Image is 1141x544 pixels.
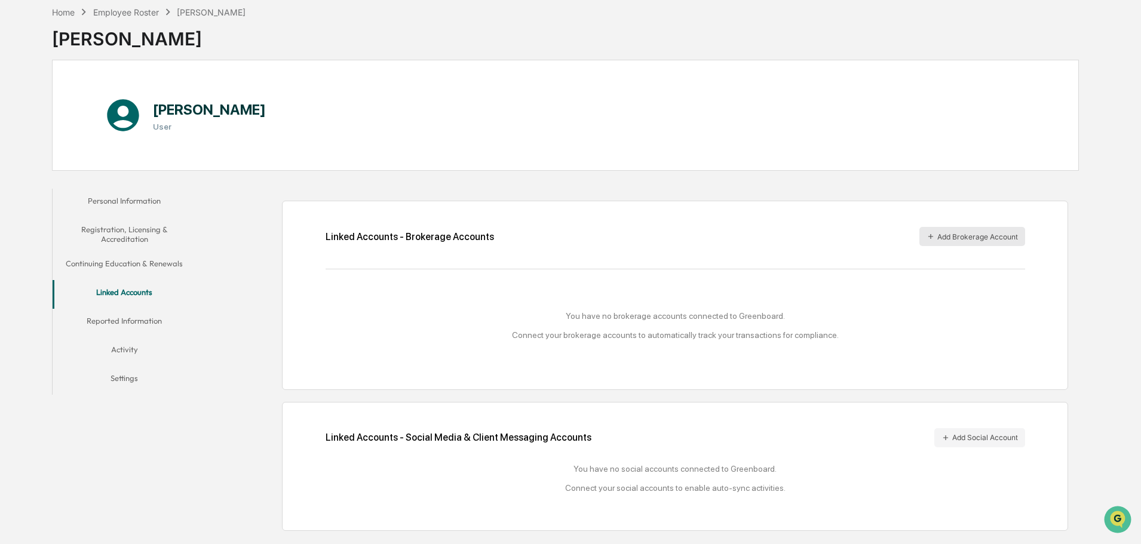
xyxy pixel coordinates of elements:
div: Start new chat [41,91,196,103]
p: How can we help? [12,25,217,44]
div: Home [52,7,75,17]
button: Add Brokerage Account [919,227,1025,246]
span: Preclearance [24,150,77,162]
div: Linked Accounts - Social Media & Client Messaging Accounts [326,428,1025,447]
button: Registration, Licensing & Accreditation [53,217,196,251]
a: 🖐️Preclearance [7,146,82,167]
button: Linked Accounts [53,280,196,309]
span: Pylon [119,202,145,211]
button: Start new chat [203,95,217,109]
button: Settings [53,366,196,395]
div: secondary tabs example [53,189,196,395]
div: We're available if you need us! [41,103,151,113]
div: [PERSON_NAME] [52,19,246,50]
button: Activity [53,337,196,366]
div: 🗄️ [87,152,96,161]
a: 🗄️Attestations [82,146,153,167]
button: Continuing Education & Renewals [53,251,196,280]
button: Reported Information [53,309,196,337]
div: 🔎 [12,174,22,184]
span: Attestations [99,150,148,162]
div: [PERSON_NAME] [177,7,246,17]
button: Add Social Account [934,428,1025,447]
button: Personal Information [53,189,196,217]
a: 🔎Data Lookup [7,168,80,190]
div: You have no social accounts connected to Greenboard. Connect your social accounts to enable auto-... [326,464,1025,493]
h1: [PERSON_NAME] [153,101,266,118]
div: Employee Roster [93,7,159,17]
div: You have no brokerage accounts connected to Greenboard. Connect your brokerage accounts to automa... [326,311,1025,340]
img: 1746055101610-c473b297-6a78-478c-a979-82029cc54cd1 [12,91,33,113]
a: Powered byPylon [84,202,145,211]
span: Data Lookup [24,173,75,185]
iframe: Open customer support [1103,505,1135,537]
h3: User [153,122,266,131]
div: 🖐️ [12,152,22,161]
div: Linked Accounts - Brokerage Accounts [326,231,494,242]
